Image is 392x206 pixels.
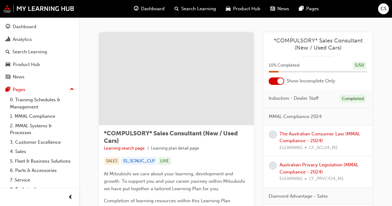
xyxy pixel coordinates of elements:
[277,5,289,12] span: News
[141,5,165,12] span: Dashboard
[265,2,294,15] a: news-iconNews
[2,84,77,95] button: Pages
[294,2,324,15] a: pages-iconPages
[181,5,216,12] span: Search Learning
[269,113,322,120] span: MMAL Compliance 2024
[6,87,10,93] span: pages-icon
[170,2,221,15] a: search-iconSearch Learning
[7,156,77,166] a: 5. Fleet & Business Solutions
[7,185,77,194] a: 8. Technical
[13,23,36,30] div: Dashboard
[104,130,238,144] span: *COMPULSORY* Sales Consultant (New / Used Cars)
[7,175,77,185] a: 7. Service
[6,49,10,55] span: search-icon
[2,34,77,45] a: Analytics
[2,71,77,83] a: News
[13,86,25,93] div: Pages
[269,62,299,69] span: 10 % Completed
[269,161,277,170] span: learningRecordVerb_NONE-icon
[309,144,338,151] span: CF_ACL24_M1
[70,85,74,94] span: up-icon
[2,59,77,70] a: Product Hub
[7,147,77,156] a: 4. Sales
[280,144,302,151] span: ELEARNING
[12,48,47,55] div: Search Learning
[340,95,366,103] div: Completed
[2,21,77,33] a: Dashboard
[269,37,367,51] a: *COMPULSORY* Sales Consultant (New / Used Cars)
[269,130,277,139] span: learningRecordVerb_NONE-icon
[158,157,171,165] div: LIVE
[226,5,231,13] span: car-icon
[3,5,74,13] img: mmal
[104,157,120,165] div: SALES
[269,193,328,200] span: Diamond Advantage - Sales
[174,5,179,13] span: search-icon
[7,95,77,112] a: 0. Training Schedules & Management
[7,138,77,147] a: 3. Customer Excellence
[7,112,77,121] a: 1. MMAL Compliance
[2,46,77,58] a: Search Learning
[68,194,73,201] span: prev-icon
[121,157,157,165] div: SS_SCNUC_CLP
[2,20,77,84] button: DashboardAnalyticsSearch LearningProduct HubNews
[13,36,32,43] div: Analytics
[104,146,145,151] a: Learning search page
[221,2,265,15] a: car-iconProduct Hub
[6,74,10,80] span: news-icon
[280,162,359,175] a: Australian Privacy Legislation (MMAL Compliance - 2024)
[280,175,302,182] span: ELEARNING
[381,5,386,12] span: CS
[6,24,10,30] span: guage-icon
[13,61,40,68] div: Product Hub
[6,37,10,42] span: chart-icon
[7,121,77,138] a: 2. MMAL Systems & Processes
[134,5,139,13] span: guage-icon
[378,3,389,14] button: CS
[306,5,319,12] span: Pages
[299,5,304,13] span: pages-icon
[129,2,170,15] a: guage-iconDashboard
[353,61,366,70] div: 5 / 50
[270,5,275,13] span: news-icon
[13,73,24,81] div: News
[280,131,360,144] a: The Australian Consumer Law (MMAL Compliance - 2024)
[151,145,199,152] li: Learning plan detail page
[287,77,335,85] span: Show Incomplete Only
[269,95,319,102] span: Induction - Dealer Staff
[309,175,344,182] span: CF_PRVCY24_M1
[7,166,77,175] a: 6. Parts & Accessories
[233,5,260,12] span: Product Hub
[6,62,10,68] span: car-icon
[104,171,246,191] span: At Mitsubishi we care about your learning, development and growth. To support you and your career...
